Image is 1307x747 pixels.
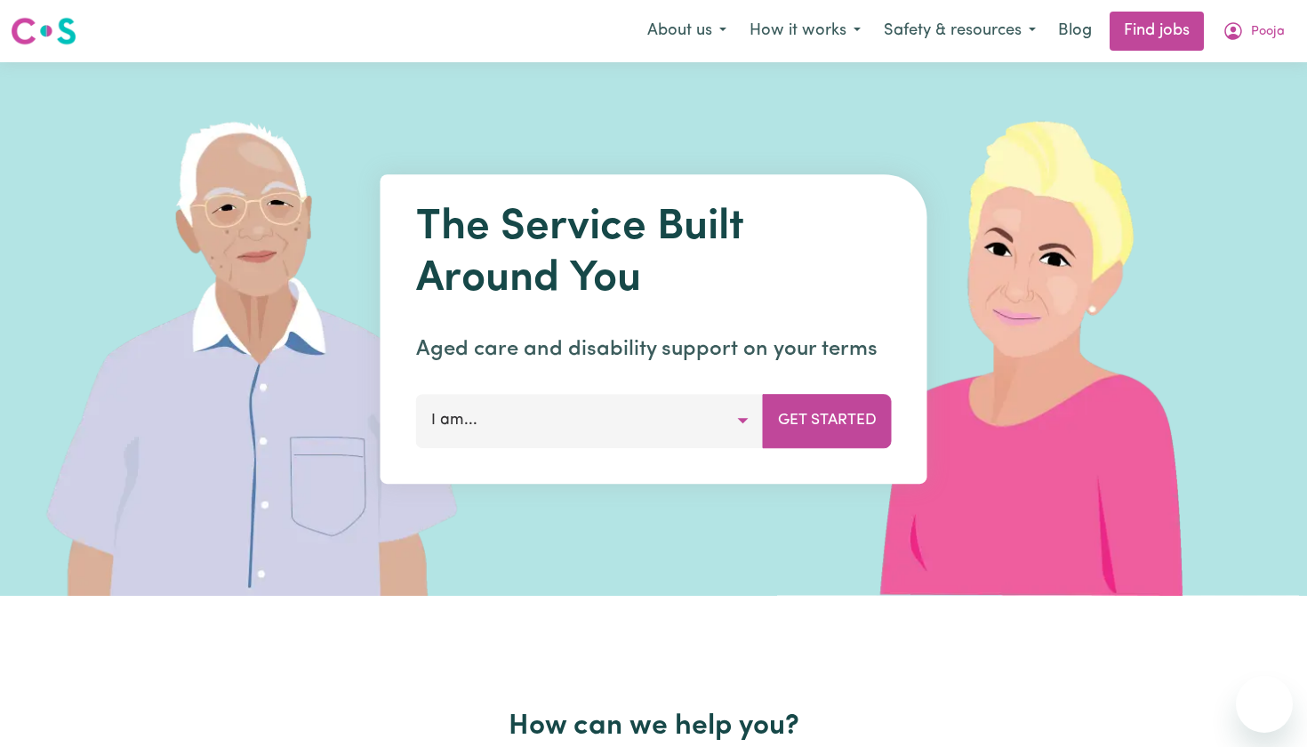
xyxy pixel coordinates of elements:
iframe: Button to launch messaging window [1236,676,1293,733]
a: Careseekers logo [11,11,76,52]
button: I am... [416,394,764,447]
span: Pooja [1251,22,1285,42]
p: Aged care and disability support on your terms [416,333,892,365]
button: My Account [1211,12,1296,50]
h1: The Service Built Around You [416,203,892,305]
button: How it works [738,12,872,50]
button: Safety & resources [872,12,1047,50]
a: Find jobs [1110,12,1204,51]
h2: How can we help you? [77,710,1230,743]
button: About us [636,12,738,50]
img: Careseekers logo [11,15,76,47]
a: Blog [1047,12,1103,51]
button: Get Started [763,394,892,447]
